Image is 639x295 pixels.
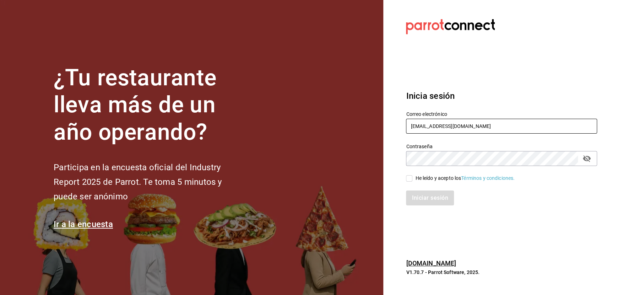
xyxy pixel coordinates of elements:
[406,269,597,276] p: V1.70.7 - Parrot Software, 2025.
[461,175,515,181] a: Términos y condiciones.
[415,175,515,182] div: He leído y acepto los
[54,160,245,204] h2: Participa en la encuesta oficial del Industry Report 2025 de Parrot. Te toma 5 minutos y puede se...
[54,219,113,229] a: Ir a la encuesta
[406,119,597,134] input: Ingresa tu correo electrónico
[54,64,245,146] h1: ¿Tu restaurante lleva más de un año operando?
[406,259,456,267] a: [DOMAIN_NAME]
[406,144,597,149] label: Contraseña
[581,152,593,165] button: passwordField
[406,111,597,116] label: Correo electrónico
[406,90,597,102] h3: Inicia sesión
